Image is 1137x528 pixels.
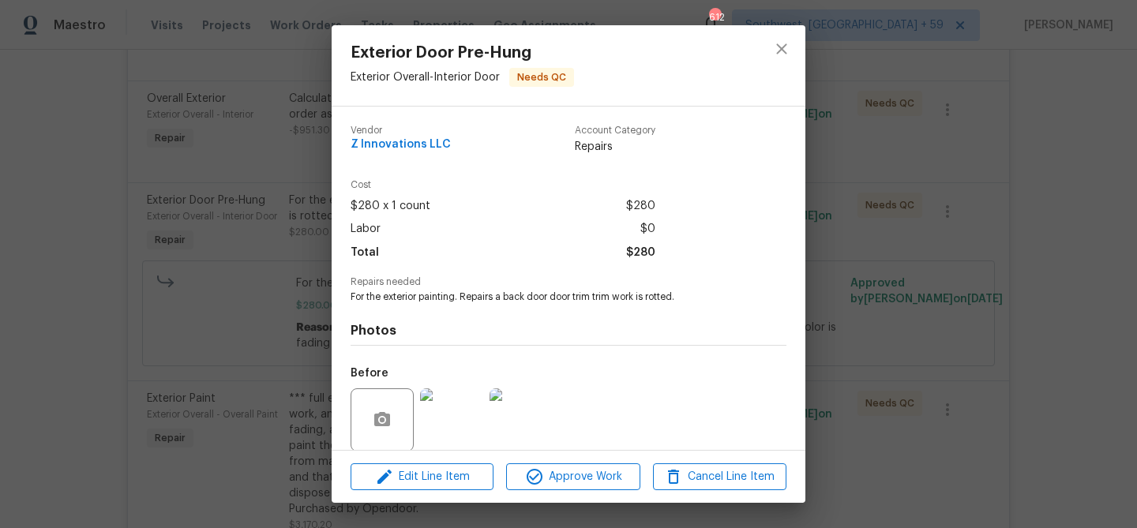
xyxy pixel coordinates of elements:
[351,463,493,491] button: Edit Line Item
[575,125,655,136] span: Account Category
[626,242,655,264] span: $280
[626,195,655,218] span: $280
[511,69,572,85] span: Needs QC
[351,242,379,264] span: Total
[575,139,655,155] span: Repairs
[351,277,786,287] span: Repairs needed
[351,139,451,151] span: Z Innovations LLC
[351,72,500,83] span: Exterior Overall - Interior Door
[351,125,451,136] span: Vendor
[653,463,786,491] button: Cancel Line Item
[640,218,655,241] span: $0
[351,180,655,190] span: Cost
[351,368,388,379] h5: Before
[351,290,743,304] span: For the exterior painting. Repairs a back door door trim trim work is rotted.
[763,30,801,68] button: close
[351,195,430,218] span: $280 x 1 count
[351,44,574,62] span: Exterior Door Pre-Hung
[351,323,786,339] h4: Photos
[506,463,640,491] button: Approve Work
[709,9,720,25] div: 612
[351,218,381,241] span: Labor
[355,467,489,487] span: Edit Line Item
[511,467,635,487] span: Approve Work
[658,467,782,487] span: Cancel Line Item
